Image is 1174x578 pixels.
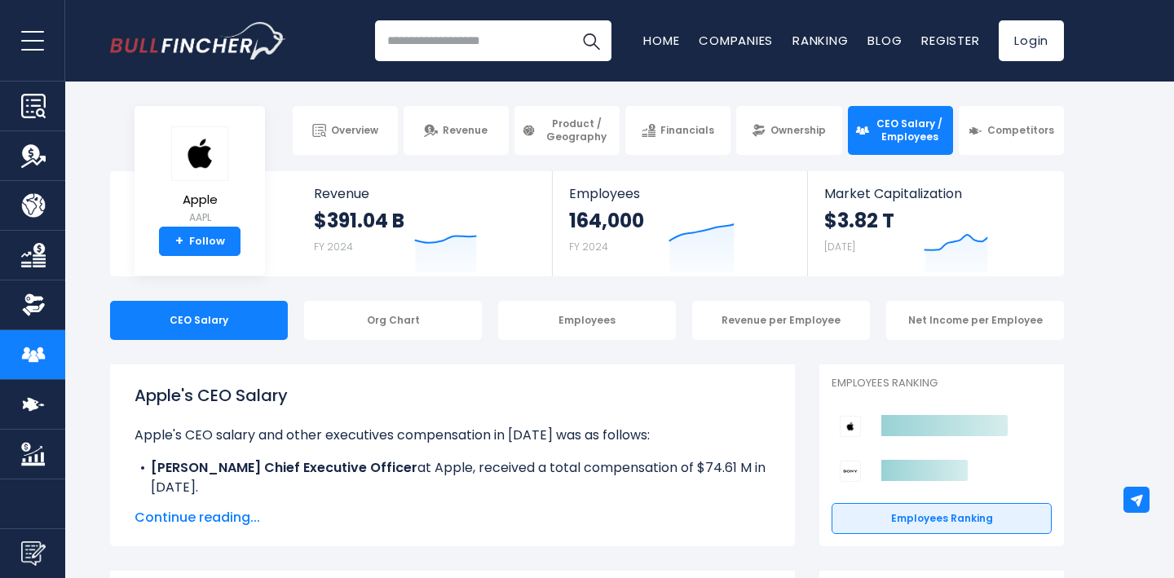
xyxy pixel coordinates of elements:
[569,208,644,233] strong: 164,000
[171,210,228,225] small: AAPL
[314,186,536,201] span: Revenue
[541,117,612,143] span: Product / Geography
[999,20,1064,61] a: Login
[886,301,1064,340] div: Net Income per Employee
[959,106,1064,155] a: Competitors
[135,508,770,527] span: Continue reading...
[514,106,620,155] a: Product / Geography
[832,503,1052,534] a: Employees Ranking
[135,383,770,408] h1: Apple's CEO Salary
[987,124,1054,137] span: Competitors
[643,32,679,49] a: Home
[692,301,870,340] div: Revenue per Employee
[736,106,841,155] a: Ownership
[135,426,770,445] p: Apple's CEO salary and other executives compensation in [DATE] was as follows:
[792,32,848,49] a: Ranking
[824,186,1046,201] span: Market Capitalization
[293,106,398,155] a: Overview
[498,301,676,340] div: Employees
[159,227,241,256] a: +Follow
[824,208,894,233] strong: $3.82 T
[314,240,353,254] small: FY 2024
[175,234,183,249] strong: +
[660,124,714,137] span: Financials
[151,458,417,477] b: [PERSON_NAME] Chief Executive Officer
[840,461,861,482] img: Sony Group Corporation competitors logo
[21,293,46,317] img: Ownership
[832,377,1052,390] p: Employees Ranking
[770,124,826,137] span: Ownership
[874,117,946,143] span: CEO Salary / Employees
[171,193,228,207] span: Apple
[110,22,285,60] a: Go to homepage
[110,22,286,60] img: Bullfincher logo
[331,124,378,137] span: Overview
[569,240,608,254] small: FY 2024
[867,32,902,49] a: Blog
[553,171,806,276] a: Employees 164,000 FY 2024
[625,106,730,155] a: Financials
[443,124,488,137] span: Revenue
[314,208,404,233] strong: $391.04 B
[170,126,229,227] a: Apple AAPL
[808,171,1062,276] a: Market Capitalization $3.82 T [DATE]
[699,32,773,49] a: Companies
[840,416,861,437] img: Apple competitors logo
[304,301,482,340] div: Org Chart
[404,106,509,155] a: Revenue
[569,186,790,201] span: Employees
[824,240,855,254] small: [DATE]
[848,106,953,155] a: CEO Salary / Employees
[921,32,979,49] a: Register
[110,301,288,340] div: CEO Salary
[571,20,611,61] button: Search
[135,458,770,497] li: at Apple, received a total compensation of $74.61 M in [DATE].
[298,171,553,276] a: Revenue $391.04 B FY 2024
